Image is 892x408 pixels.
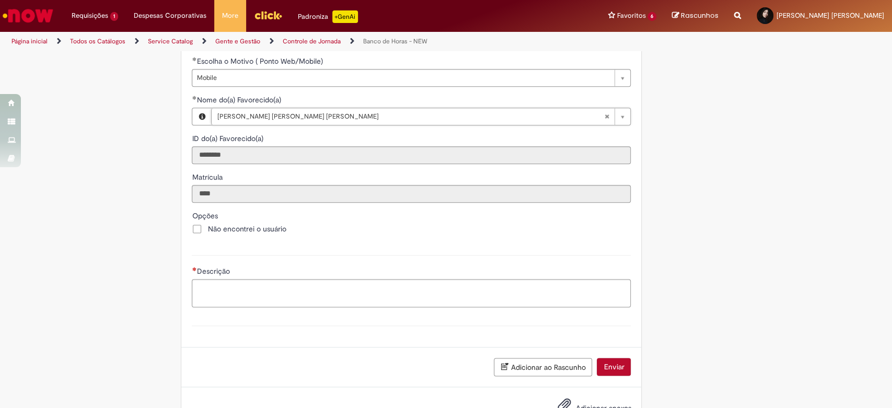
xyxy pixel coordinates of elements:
input: Matrícula [192,185,631,203]
input: ID do(a) Favorecido(a) [192,146,631,164]
span: Rascunhos [681,10,719,20]
span: Escolha o Motivo ( Ponto Web/Mobile) [196,56,325,66]
span: Necessários [192,267,196,271]
span: Não encontrei o usuário [207,224,286,234]
span: Nome do(a) Favorecido(a) [196,95,283,104]
ul: Trilhas de página [8,32,587,51]
a: Banco de Horas - NEW [363,37,427,45]
span: [PERSON_NAME] [PERSON_NAME] [777,11,884,20]
button: Nome do(a) Favorecido(a), Visualizar este registro Pamela Fernanda da Silva Ribeiro [192,108,211,125]
button: Enviar [597,358,631,376]
label: Somente leitura - Matrícula [192,172,224,182]
span: Mobile [196,69,609,86]
p: +GenAi [332,10,358,23]
span: Opções [192,211,219,220]
a: Controle de Jornada [283,37,341,45]
textarea: Descrição [192,279,631,307]
label: Somente leitura - ID do(a) Favorecido(a) [192,133,265,144]
a: Gente e Gestão [215,37,260,45]
span: Obrigatório Preenchido [192,96,196,100]
span: 1 [110,12,118,21]
span: Favoritos [617,10,645,21]
button: Adicionar ao Rascunho [494,358,592,376]
a: [PERSON_NAME] [PERSON_NAME] [PERSON_NAME]Limpar campo Nome do(a) Favorecido(a) [211,108,630,125]
span: Obrigatório Preenchido [192,57,196,61]
span: 6 [647,12,656,21]
a: Service Catalog [148,37,193,45]
span: Descrição [196,266,231,276]
span: Despesas Corporativas [134,10,206,21]
a: Todos os Catálogos [70,37,125,45]
img: click_logo_yellow_360x200.png [254,7,282,23]
span: More [222,10,238,21]
span: [PERSON_NAME] [PERSON_NAME] [PERSON_NAME] [217,108,604,125]
span: Requisições [72,10,108,21]
span: Somente leitura - ID do(a) Favorecido(a) [192,134,265,143]
abbr: Limpar campo Nome do(a) Favorecido(a) [599,108,615,125]
a: Página inicial [11,37,48,45]
a: Rascunhos [672,11,719,21]
div: Padroniza [298,10,358,23]
img: ServiceNow [1,5,55,26]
